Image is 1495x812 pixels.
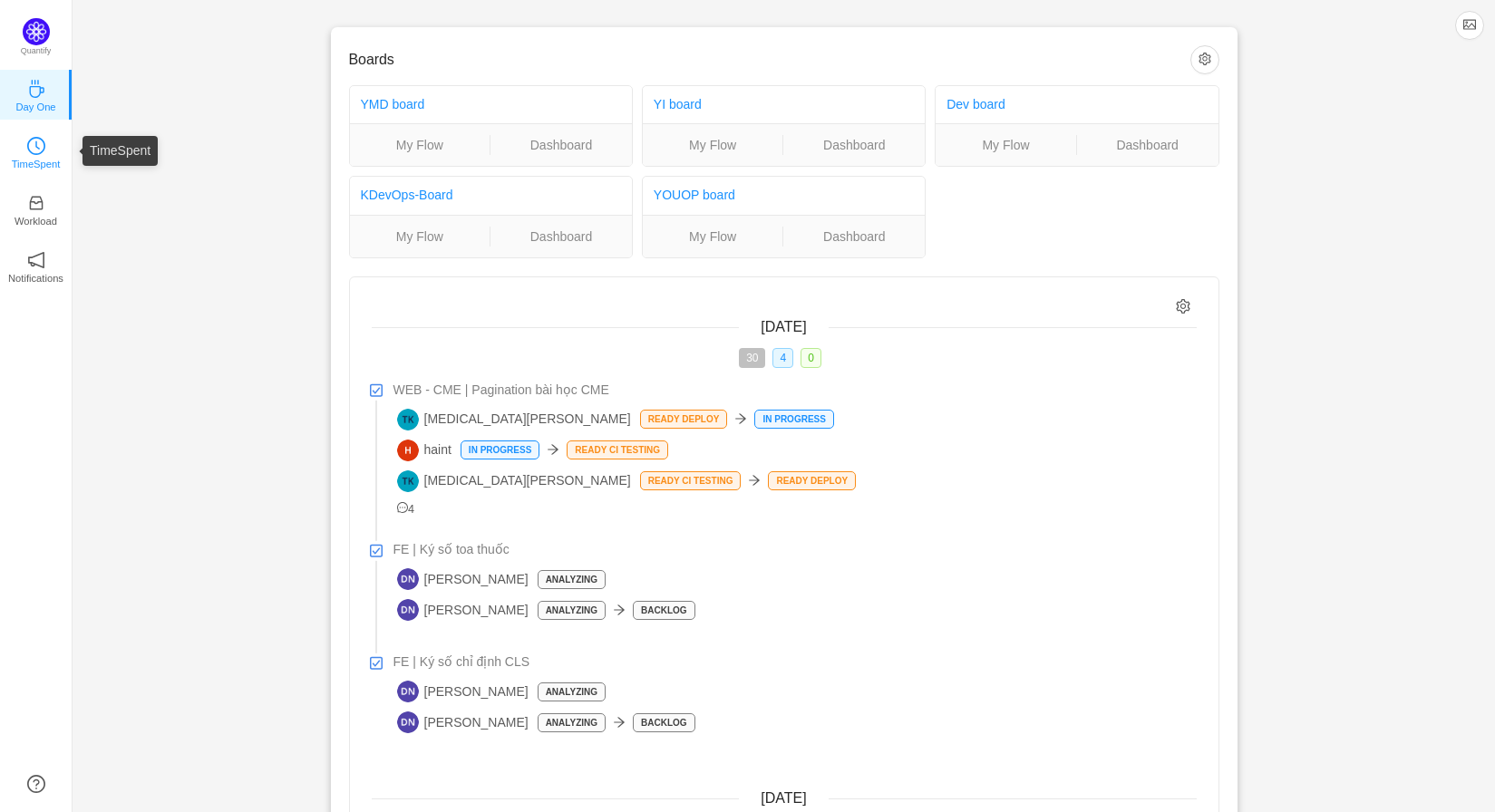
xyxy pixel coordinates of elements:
img: TN [397,470,419,492]
span: haint [397,440,451,461]
p: ANALYZING [539,571,605,588]
span: [PERSON_NAME] [397,568,529,590]
img: DP [397,568,419,590]
p: ANALYZING [539,602,605,619]
a: icon: inboxWorkload [27,199,45,217]
span: 30 [739,348,765,368]
a: My Flow [350,227,490,246]
span: [MEDICAL_DATA][PERSON_NAME] [397,409,631,430]
a: My Flow [350,135,490,155]
p: READY CI TESTING [568,441,667,459]
p: READY DEPLOY [641,411,727,428]
p: Notifications [8,270,63,286]
a: Dashboard [490,227,632,246]
a: My Flow [643,135,783,155]
p: Workload [15,213,57,229]
span: 4 [772,348,793,368]
p: READY CI TESTING [641,472,741,489]
p: In Progress [461,441,539,459]
a: YOUOP board [654,188,735,202]
img: TN [397,409,419,430]
img: DP [397,681,419,702]
p: ANALYZING [539,683,605,701]
i: icon: clock-circle [27,137,45,155]
a: icon: clock-circleTimeSpent [27,142,45,160]
p: In Progress [755,411,832,428]
a: FE | Ký số toa thuốc [393,540,1197,559]
i: icon: arrow-right [613,716,626,729]
a: icon: coffeeDay One [27,85,45,103]
a: icon: notificationNotifications [27,256,45,275]
p: READY DEPLOY [769,472,855,489]
p: Quantify [21,45,52,58]
a: My Flow [936,135,1076,155]
i: icon: message [397,502,409,514]
img: H [397,440,419,461]
img: DP [397,711,419,733]
p: Day One [15,99,55,115]
button: icon: setting [1190,45,1219,74]
i: icon: notification [27,251,45,269]
a: KDevOps-Board [361,188,453,202]
p: BACKLOG [634,602,694,619]
span: 0 [801,348,821,368]
p: BACKLOG [634,714,694,731]
span: [DATE] [761,319,806,334]
i: icon: arrow-right [734,412,747,425]
i: icon: arrow-right [613,604,626,616]
a: My Flow [643,227,783,246]
p: ANALYZING [539,714,605,731]
a: Dashboard [783,135,925,155]
i: icon: coffee [27,80,45,98]
span: [DATE] [761,790,806,806]
i: icon: setting [1176,299,1191,314]
a: YI board [654,97,702,111]
span: [PERSON_NAME] [397,599,529,621]
a: Dashboard [1077,135,1218,155]
i: icon: inbox [27,194,45,212]
i: icon: arrow-right [547,443,559,456]
i: icon: arrow-right [748,474,761,487]
span: [MEDICAL_DATA][PERSON_NAME] [397,470,631,492]
img: DP [397,599,419,621]
a: YMD board [361,97,425,111]
p: TimeSpent [12,156,61,172]
a: Dev board [947,97,1005,111]
button: icon: picture [1455,11,1484,40]
span: [PERSON_NAME] [397,711,529,733]
span: WEB - CME | Pagination bài học CME [393,381,609,400]
span: [PERSON_NAME] [397,681,529,702]
span: FE | Ký số chỉ định CLS [393,652,530,672]
span: 4 [397,503,415,516]
a: Dashboard [490,135,632,155]
img: Quantify [23,18,50,45]
h3: Boards [349,51,1190,69]
a: Dashboard [783,227,925,246]
a: FE | Ký số chỉ định CLS [393,652,1197,672]
a: WEB - CME | Pagination bài học CME [393,381,1197,400]
span: FE | Ký số toa thuốc [393,540,510,559]
a: icon: question-circle [27,775,45,793]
